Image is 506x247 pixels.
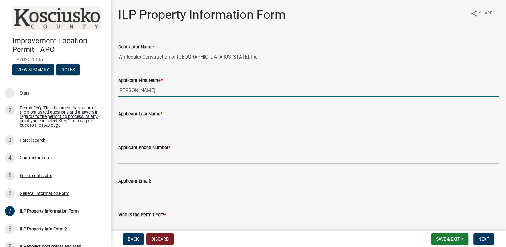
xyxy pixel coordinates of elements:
label: Applicant First Name [118,79,163,83]
div: Parcel search [20,138,46,142]
div: 8 [5,224,15,234]
div: 3 [5,135,15,145]
button: View Summary [12,64,54,75]
wm-modal-confirm: Notes [56,67,80,72]
label: Applicant Email: [118,179,151,184]
h1: ILP Property Information Form [118,7,285,22]
div: 6 [5,188,15,198]
label: Contractor Name: [118,45,154,49]
label: Applicant Last Name [118,112,162,116]
div: 2 [5,106,15,115]
span: Back [128,237,139,241]
span: Next [478,237,489,241]
div: 4 [5,153,15,163]
div: ILP Property Information Form [20,209,79,213]
label: Applicant Phone Number [118,146,170,150]
button: Save & Exit [431,233,468,245]
div: Select contractor [20,173,52,178]
div: ILP Property Info Form 2 [20,227,67,231]
div: General Information Form [20,191,69,196]
wm-modal-confirm: Summary [12,67,54,72]
h4: Improvement Location Permit - APC [12,36,106,54]
button: shareShare [465,7,497,19]
span: ILP2025-1005 [12,57,99,63]
button: Next [473,233,494,245]
div: 5 [5,171,15,180]
span: Save & Exit [436,237,460,241]
label: Who is the Permit For? [118,213,166,217]
i: share [470,10,478,17]
div: 1 [5,88,15,98]
div: Contractor Form [20,156,52,160]
button: Back [123,233,144,245]
div: Start [20,91,29,95]
span: Share [479,10,492,17]
div: Permit FAQ. This document has some of the most asked questions and answers in regards to the perm... [20,106,101,127]
button: Discard [146,233,174,245]
div: 7 [5,206,15,216]
img: Kosciusko County, Indiana [12,6,101,30]
button: Notes [56,64,80,75]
